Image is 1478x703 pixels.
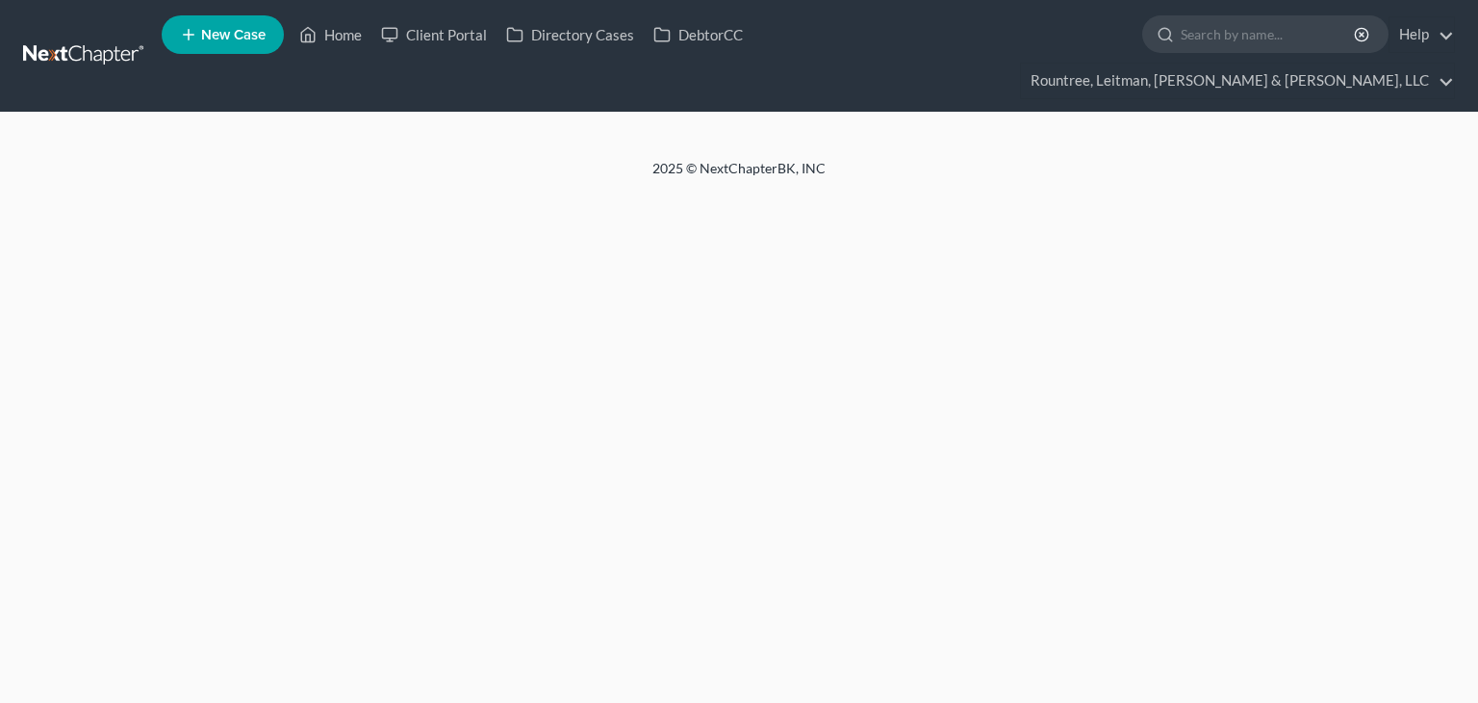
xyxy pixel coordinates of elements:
div: 2025 © NextChapterBK, INC [191,159,1287,194]
a: Home [290,17,371,52]
a: Directory Cases [497,17,644,52]
a: Help [1389,17,1454,52]
input: Search by name... [1181,16,1357,52]
a: Client Portal [371,17,497,52]
span: New Case [201,28,266,42]
a: DebtorCC [644,17,752,52]
a: Rountree, Leitman, [PERSON_NAME] & [PERSON_NAME], LLC [1021,64,1454,98]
